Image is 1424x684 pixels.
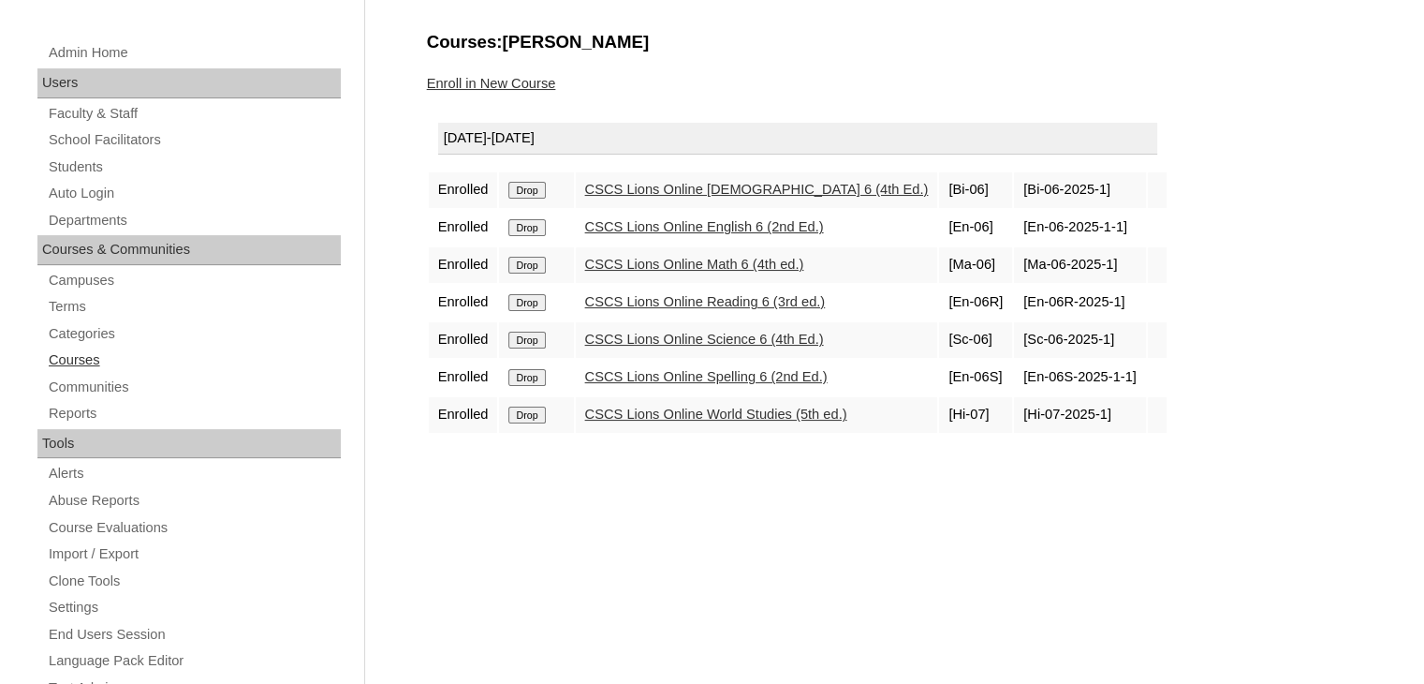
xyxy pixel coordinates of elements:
[585,257,804,272] a: CSCS Lions Online Math 6 (4th ed.)
[47,41,341,65] a: Admin Home
[47,102,341,126] a: Faculty & Staff
[47,516,341,540] a: Course Evaluations
[585,182,929,197] a: CSCS Lions Online [DEMOGRAPHIC_DATA] 6 (4th Ed.)
[47,322,341,346] a: Categories
[1014,172,1146,208] td: [Bi-06-2025-1]
[939,247,1012,283] td: [Ma-06]
[47,489,341,513] a: Abuse Reports
[508,369,545,386] input: Drop
[47,570,341,593] a: Clone Tools
[37,235,341,265] div: Courses & Communities
[585,332,824,347] a: CSCS Lions Online Science 6 (4th Ed.)
[47,349,341,372] a: Courses
[37,68,341,98] div: Users
[37,429,341,459] div: Tools
[47,596,341,619] a: Settings
[47,128,341,152] a: School Facilitators
[508,219,545,236] input: Drop
[429,247,498,283] td: Enrolled
[508,294,545,311] input: Drop
[438,123,1157,155] div: [DATE]-[DATE]
[429,210,498,245] td: Enrolled
[47,156,341,179] a: Students
[585,407,847,422] a: CSCS Lions Online World Studies (5th ed.)
[1014,360,1146,395] td: [En-06S-2025-1-1]
[47,376,341,399] a: Communities
[429,397,498,433] td: Enrolled
[47,402,341,425] a: Reports
[427,76,556,91] a: Enroll in New Course
[429,360,498,395] td: Enrolled
[47,462,341,485] a: Alerts
[47,623,341,647] a: End Users Session
[47,543,341,566] a: Import / Export
[47,649,341,673] a: Language Pack Editor
[939,322,1012,358] td: [Sc-06]
[585,294,826,309] a: CSCS Lions Online Reading 6 (3rd ed.)
[508,257,545,274] input: Drop
[939,210,1012,245] td: [En-06]
[508,182,545,199] input: Drop
[429,172,498,208] td: Enrolled
[508,407,545,424] input: Drop
[429,322,498,358] td: Enrolled
[1014,397,1146,433] td: [Hi-07-2025-1]
[47,182,341,205] a: Auto Login
[47,209,341,232] a: Departments
[939,285,1012,320] td: [En-06R]
[429,285,498,320] td: Enrolled
[1014,247,1146,283] td: [Ma-06-2025-1]
[47,269,341,292] a: Campuses
[1014,322,1146,358] td: [Sc-06-2025-1]
[1014,210,1146,245] td: [En-06-2025-1-1]
[1014,285,1146,320] td: [En-06R-2025-1]
[939,397,1012,433] td: [Hi-07]
[508,332,545,349] input: Drop
[47,295,341,319] a: Terms
[939,360,1012,395] td: [En-06S]
[939,172,1012,208] td: [Bi-06]
[427,30,1354,54] h3: Courses:[PERSON_NAME]
[585,369,828,384] a: CSCS Lions Online Spelling 6 (2nd Ed.)
[585,219,824,234] a: CSCS Lions Online English 6 (2nd Ed.)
